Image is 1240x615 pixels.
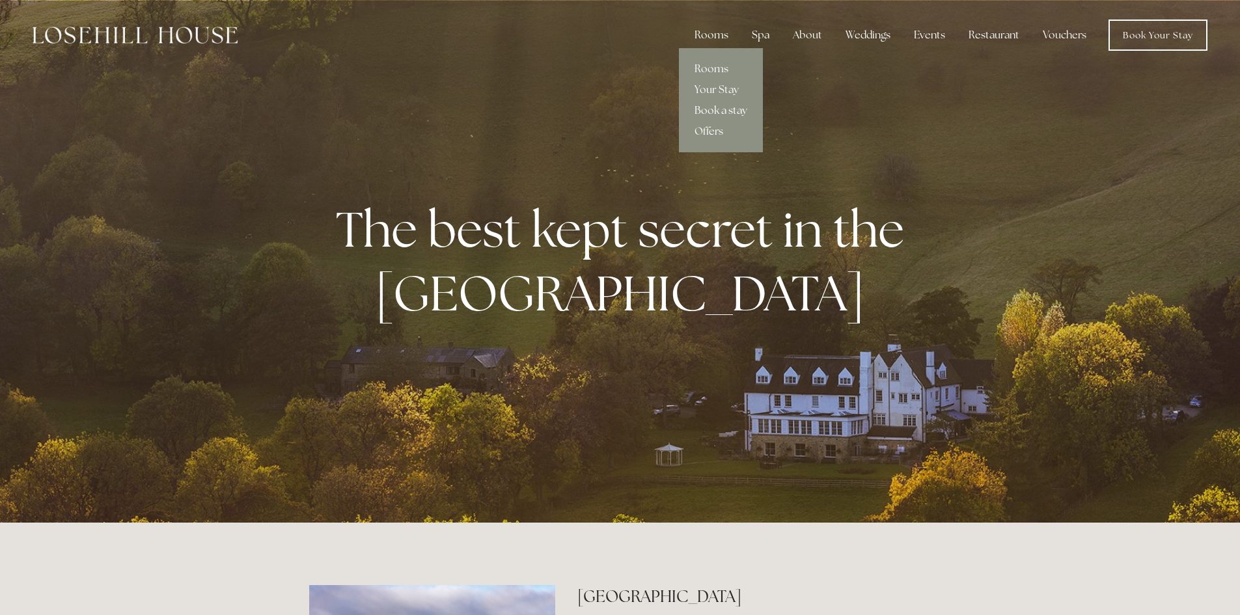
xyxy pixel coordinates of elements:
img: Losehill House [33,27,238,44]
div: Events [903,22,956,48]
a: Rooms [679,59,763,79]
h2: [GEOGRAPHIC_DATA] [577,585,931,608]
a: Offers [679,121,763,142]
div: Weddings [835,22,901,48]
a: Vouchers [1032,22,1097,48]
a: Book a stay [679,100,763,121]
div: About [782,22,833,48]
div: Restaurant [958,22,1030,48]
strong: The best kept secret in the [GEOGRAPHIC_DATA] [336,197,915,325]
div: Spa [741,22,780,48]
a: Book Your Stay [1109,20,1207,51]
a: Your Stay [679,79,763,100]
div: Rooms [684,22,739,48]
